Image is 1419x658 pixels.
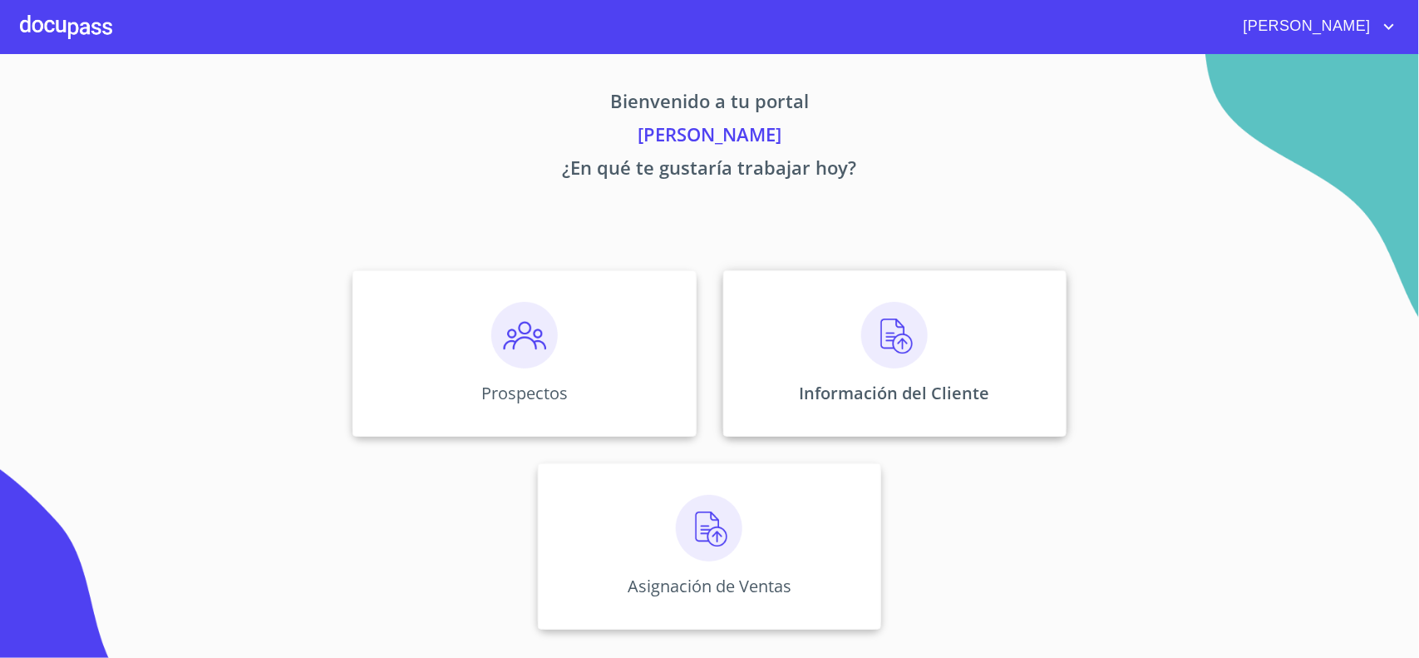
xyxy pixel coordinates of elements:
[1231,13,1379,40] span: [PERSON_NAME]
[198,121,1222,154] p: [PERSON_NAME]
[676,495,742,562] img: carga.png
[1231,13,1399,40] button: account of current user
[481,382,568,404] p: Prospectos
[800,382,990,404] p: Información del Cliente
[198,87,1222,121] p: Bienvenido a tu portal
[628,575,791,597] p: Asignación de Ventas
[861,302,928,369] img: carga.png
[198,154,1222,187] p: ¿En qué te gustaría trabajar hoy?
[491,302,558,369] img: prospectos.png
